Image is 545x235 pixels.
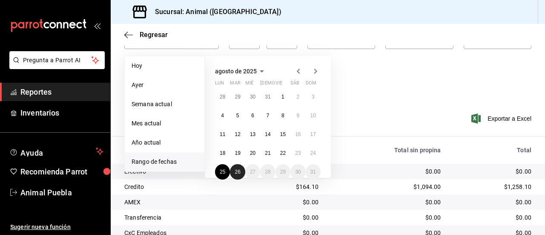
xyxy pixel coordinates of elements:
[124,213,245,222] div: Transferencia
[215,164,230,180] button: 25 de agosto de 2025
[250,94,255,100] abbr: 30 de julio de 2025
[220,169,225,175] abbr: 25 de agosto de 2025
[124,198,245,206] div: AMEX
[455,183,531,191] div: $1,258.10
[20,146,92,157] span: Ayuda
[290,89,305,104] button: 2 de agosto de 2025
[280,131,286,137] abbr: 15 de agosto de 2025
[265,94,270,100] abbr: 31 de julio de 2025
[265,131,270,137] abbr: 14 de agosto de 2025
[124,183,245,191] div: Credito
[215,68,257,75] span: agosto de 2025
[23,56,92,65] span: Pregunta a Parrot AI
[235,150,240,156] abbr: 19 de agosto de 2025
[251,113,254,119] abbr: 6 de agosto de 2025
[20,86,103,98] span: Reportes
[20,166,103,177] span: Recomienda Parrot
[290,108,305,123] button: 9 de agosto de 2025
[245,89,260,104] button: 30 de julio de 2025
[230,164,245,180] button: 26 de agosto de 2025
[267,113,270,119] abbr: 7 de agosto de 2025
[215,108,230,123] button: 4 de agosto de 2025
[280,150,286,156] abbr: 22 de agosto de 2025
[290,145,305,161] button: 23 de agosto de 2025
[9,51,105,69] button: Pregunta a Parrot AI
[235,94,240,100] abbr: 29 de julio de 2025
[260,108,275,123] button: 7 de agosto de 2025
[295,169,301,175] abbr: 30 de agosto de 2025
[296,94,299,100] abbr: 2 de agosto de 2025
[275,145,290,161] button: 22 de agosto de 2025
[310,131,316,137] abbr: 17 de agosto de 2025
[306,127,321,142] button: 17 de agosto de 2025
[245,80,253,89] abbr: miércoles
[215,89,230,104] button: 28 de julio de 2025
[473,113,531,124] button: Exportar a Excel
[10,223,103,232] span: Sugerir nueva función
[280,169,286,175] abbr: 29 de agosto de 2025
[455,167,531,176] div: $0.00
[455,198,531,206] div: $0.00
[275,164,290,180] button: 29 de agosto de 2025
[306,108,321,123] button: 10 de agosto de 2025
[260,127,275,142] button: 14 de agosto de 2025
[245,164,260,180] button: 27 de agosto de 2025
[306,164,321,180] button: 31 de agosto de 2025
[275,80,282,89] abbr: viernes
[332,147,441,154] div: Total sin propina
[230,89,245,104] button: 29 de julio de 2025
[250,150,255,156] abbr: 20 de agosto de 2025
[260,80,310,89] abbr: jueves
[306,145,321,161] button: 24 de agosto de 2025
[332,167,441,176] div: $0.00
[455,147,531,154] div: Total
[230,108,245,123] button: 5 de agosto de 2025
[132,81,198,90] span: Ayer
[290,80,299,89] abbr: sábado
[6,62,105,71] a: Pregunta a Parrot AI
[230,80,240,89] abbr: martes
[265,150,270,156] abbr: 21 de agosto de 2025
[215,127,230,142] button: 11 de agosto de 2025
[295,150,301,156] abbr: 23 de agosto de 2025
[310,113,316,119] abbr: 10 de agosto de 2025
[132,157,198,166] span: Rango de fechas
[236,113,239,119] abbr: 5 de agosto de 2025
[215,80,224,89] abbr: lunes
[306,89,321,104] button: 3 de agosto de 2025
[260,89,275,104] button: 31 de julio de 2025
[275,127,290,142] button: 15 de agosto de 2025
[306,80,316,89] abbr: domingo
[258,213,318,222] div: $0.00
[245,145,260,161] button: 20 de agosto de 2025
[235,131,240,137] abbr: 12 de agosto de 2025
[132,100,198,109] span: Semana actual
[215,66,267,76] button: agosto de 2025
[290,127,305,142] button: 16 de agosto de 2025
[140,31,168,39] span: Regresar
[275,108,290,123] button: 8 de agosto de 2025
[275,89,290,104] button: 1 de agosto de 2025
[310,150,316,156] abbr: 24 de agosto de 2025
[260,164,275,180] button: 28 de agosto de 2025
[221,113,224,119] abbr: 4 de agosto de 2025
[281,113,284,119] abbr: 8 de agosto de 2025
[235,169,240,175] abbr: 26 de agosto de 2025
[455,213,531,222] div: $0.00
[250,131,255,137] abbr: 13 de agosto de 2025
[132,61,198,70] span: Hoy
[250,169,255,175] abbr: 27 de agosto de 2025
[124,31,168,39] button: Regresar
[260,145,275,161] button: 21 de agosto de 2025
[230,145,245,161] button: 19 de agosto de 2025
[20,107,103,119] span: Inventarios
[220,131,225,137] abbr: 11 de agosto de 2025
[215,145,230,161] button: 18 de agosto de 2025
[332,183,441,191] div: $1,094.00
[132,138,198,147] span: Año actual
[132,119,198,128] span: Mes actual
[258,198,318,206] div: $0.00
[220,94,225,100] abbr: 28 de julio de 2025
[245,127,260,142] button: 13 de agosto de 2025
